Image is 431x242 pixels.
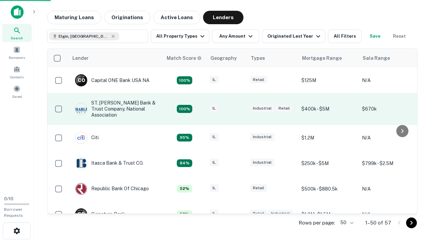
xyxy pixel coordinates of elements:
a: Contacts [2,63,32,81]
img: picture [75,158,87,169]
div: Mortgage Range [302,54,342,62]
button: Originations [104,11,151,24]
button: All Filters [328,30,362,43]
div: Retail [250,184,267,192]
div: Capitalize uses an advanced AI algorithm to match your search with the best lender. The match sco... [167,54,202,62]
td: $250k - $5M [298,151,359,176]
img: capitalize-icon.png [11,5,24,19]
div: Industrial [268,210,293,217]
td: $670k [359,93,419,125]
div: Capitalize uses an advanced AI algorithm to match your search with the best lender. The match sco... [177,210,192,218]
div: 50 [338,218,355,228]
th: Lender [68,49,163,68]
span: Elgin, [GEOGRAPHIC_DATA], [GEOGRAPHIC_DATA] [59,33,109,39]
a: Saved [2,82,32,100]
span: Contacts [10,74,24,80]
div: Types [251,54,265,62]
div: Republic Bank Of Chicago [75,183,149,195]
div: Sale Range [363,54,390,62]
div: IL [210,210,219,217]
div: Citi [75,132,99,144]
a: Search [2,24,32,42]
p: C O [78,77,85,84]
div: IL [210,76,219,84]
td: N/A [359,125,419,151]
button: Reset [389,30,410,43]
button: All Property Types [151,30,209,43]
div: Lender [72,54,89,62]
button: Originated Last Year [262,30,325,43]
div: Retail [276,105,293,112]
img: picture [75,183,87,195]
button: Maturing Loans [47,11,101,24]
button: Active Loans [153,11,200,24]
p: S B [78,211,85,218]
td: $500k - $880.5k [298,176,359,202]
span: Borrower Requests [4,207,23,218]
div: Capitalize uses an advanced AI algorithm to match your search with the best lender. The match sco... [177,105,192,113]
img: picture [75,132,87,144]
td: $125M [298,68,359,93]
th: Sale Range [359,49,419,68]
div: Geography [210,54,237,62]
div: Industrial [250,159,274,166]
td: $400k - $5M [298,93,359,125]
div: IL [210,184,219,192]
a: Borrowers [2,43,32,62]
span: 0 / 10 [4,196,13,201]
td: N/A [359,202,419,227]
div: Capitalize uses an advanced AI algorithm to match your search with the best lender. The match sco... [177,134,192,142]
span: Borrowers [9,55,25,60]
button: Lenders [203,11,243,24]
div: Industrial [250,105,274,112]
img: picture [75,103,87,115]
td: $799k - $2.5M [359,151,419,176]
div: Retail [250,76,267,84]
iframe: Chat Widget [397,188,431,220]
div: Capital ONE Bank USA NA [75,74,150,86]
div: Industrial [250,133,274,141]
th: Mortgage Range [298,49,359,68]
p: 1–50 of 57 [365,219,391,227]
div: Capitalize uses an advanced AI algorithm to match your search with the best lender. The match sco... [177,159,192,167]
div: Signature Bank [75,208,125,220]
div: IL [210,133,219,141]
button: Any Amount [212,30,259,43]
div: ST. [PERSON_NAME] Bank & Trust Company, National Association [75,100,156,118]
td: N/A [359,68,419,93]
div: Capitalize uses an advanced AI algorithm to match your search with the best lender. The match sco... [177,185,192,193]
th: Geography [206,49,247,68]
div: Retail [250,210,267,217]
th: Capitalize uses an advanced AI algorithm to match your search with the best lender. The match sco... [163,49,206,68]
span: Saved [12,94,22,99]
span: Search [11,35,23,41]
div: Itasca Bank & Trust CO. [75,157,143,169]
h6: Match Score [167,54,200,62]
button: Save your search to get updates of matches that match your search criteria. [364,30,386,43]
td: N/A [359,176,419,202]
p: Rows per page: [299,219,335,227]
div: IL [210,159,219,166]
th: Types [247,49,298,68]
div: IL [210,105,219,112]
div: Originated Last Year [267,32,322,40]
td: $1.2M [298,125,359,151]
button: Go to next page [406,217,417,228]
div: Capitalize uses an advanced AI algorithm to match your search with the best lender. The match sco... [177,76,192,84]
td: $1.3M - $1.5M [298,202,359,227]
